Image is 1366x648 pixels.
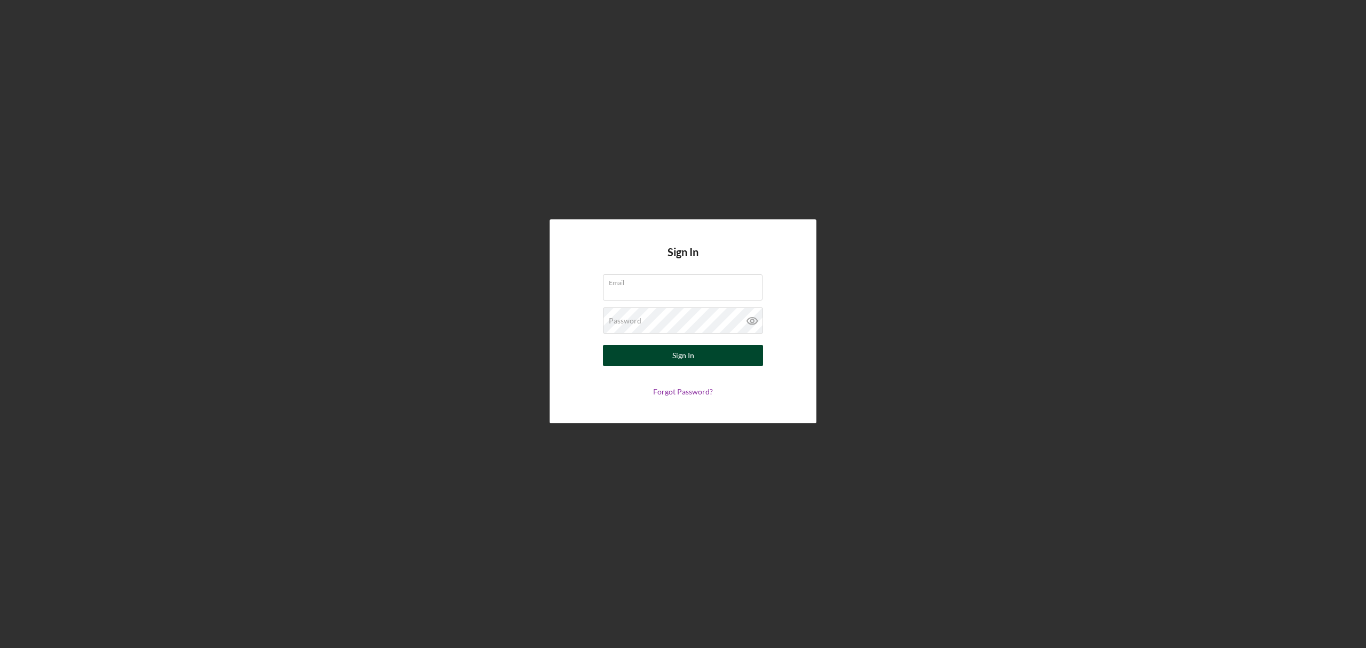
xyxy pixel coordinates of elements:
[668,246,698,274] h4: Sign In
[672,345,694,366] div: Sign In
[653,387,713,396] a: Forgot Password?
[609,275,763,287] label: Email
[609,317,641,325] label: Password
[603,345,763,366] button: Sign In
